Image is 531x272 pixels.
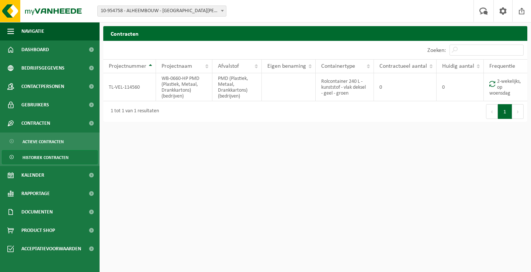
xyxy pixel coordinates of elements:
[316,73,374,101] td: Rolcontainer 240 L - kunststof - vlak deksel - geel - groen
[21,59,65,77] span: Bedrijfsgegevens
[437,73,484,101] td: 0
[21,40,49,59] span: Dashboard
[21,221,55,240] span: Product Shop
[98,6,226,16] span: 10-954758 - ALHEEMBOUW - WERF SINT-REMBERT SCHOOL ZEDELGEM WAB2632 - ZEDELGEM
[2,150,98,164] a: Historiek contracten
[21,96,49,114] span: Gebruikers
[156,73,212,101] td: WB-0660-HP PMD (Plastiek, Metaal, Drankkartons) (bedrijven)
[21,77,64,96] span: Contactpersonen
[21,184,50,203] span: Rapportage
[374,73,437,101] td: 0
[103,73,156,101] td: TL-VEL-114560
[22,151,69,165] span: Historiek contracten
[22,135,64,149] span: Actieve contracten
[427,47,446,53] label: Zoeken:
[107,105,159,118] div: 1 tot 1 van 1 resultaten
[512,104,524,119] button: Next
[484,73,527,101] td: 2-wekelijks, op woensdag
[2,134,98,148] a: Actieve contracten
[267,63,306,69] span: Eigen benaming
[97,6,226,17] span: 10-954758 - ALHEEMBOUW - WERF SINT-REMBERT SCHOOL ZEDELGEM WAB2632 - ZEDELGEM
[21,203,53,221] span: Documenten
[489,63,515,69] span: Frequentie
[103,26,527,40] h2: Contracten
[218,63,239,69] span: Afvalstof
[379,63,427,69] span: Contractueel aantal
[109,63,146,69] span: Projectnummer
[21,22,44,40] span: Navigatie
[162,63,192,69] span: Projectnaam
[21,166,44,184] span: Kalender
[486,104,498,119] button: Previous
[21,240,81,258] span: Acceptatievoorwaarden
[442,63,474,69] span: Huidig aantal
[21,114,50,133] span: Contracten
[498,104,512,119] button: 1
[321,63,355,69] span: Containertype
[212,73,262,101] td: PMD (Plastiek, Metaal, Drankkartons) (bedrijven)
